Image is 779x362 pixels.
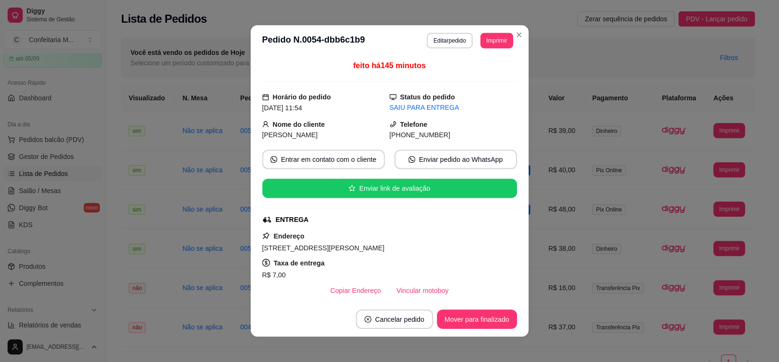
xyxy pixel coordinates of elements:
[262,150,385,169] button: whats-appEntrar em contato com o cliente
[427,33,473,49] button: Editarpedido
[400,93,455,101] strong: Status do pedido
[323,281,389,300] button: Copiar Endereço
[390,131,451,139] span: [PHONE_NUMBER]
[276,214,309,224] div: ENTREGA
[389,281,456,300] button: Vincular motoboy
[262,131,317,139] span: [PERSON_NAME]
[356,309,433,329] button: close-circleCancelar pedido
[262,121,269,127] span: user
[390,103,517,113] div: SAIU PARA ENTREGA
[262,94,269,100] span: calendar
[390,94,396,100] span: desktop
[273,120,325,128] strong: Nome do cliente
[262,244,385,252] span: [STREET_ADDRESS][PERSON_NAME]
[262,271,286,279] span: R$ 7,00
[390,121,396,127] span: phone
[274,259,325,267] strong: Taxa de entrega
[409,156,415,163] span: whats-app
[262,259,270,266] span: dollar
[437,309,517,329] button: Mover para finalizado
[274,232,305,240] strong: Endereço
[262,232,270,239] span: pushpin
[262,33,365,49] h3: Pedido N. 0054-dbb6c1b9
[349,185,355,192] span: star
[394,150,517,169] button: whats-appEnviar pedido ao WhatsApp
[400,120,428,128] strong: Telefone
[481,33,513,49] button: Imprimir
[271,156,277,163] span: whats-app
[273,93,331,101] strong: Horário do pedido
[262,179,517,198] button: starEnviar link de avaliação
[262,104,302,112] span: [DATE] 11:54
[353,62,426,70] span: feito há 145 minutos
[511,27,527,43] button: Close
[365,316,371,323] span: close-circle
